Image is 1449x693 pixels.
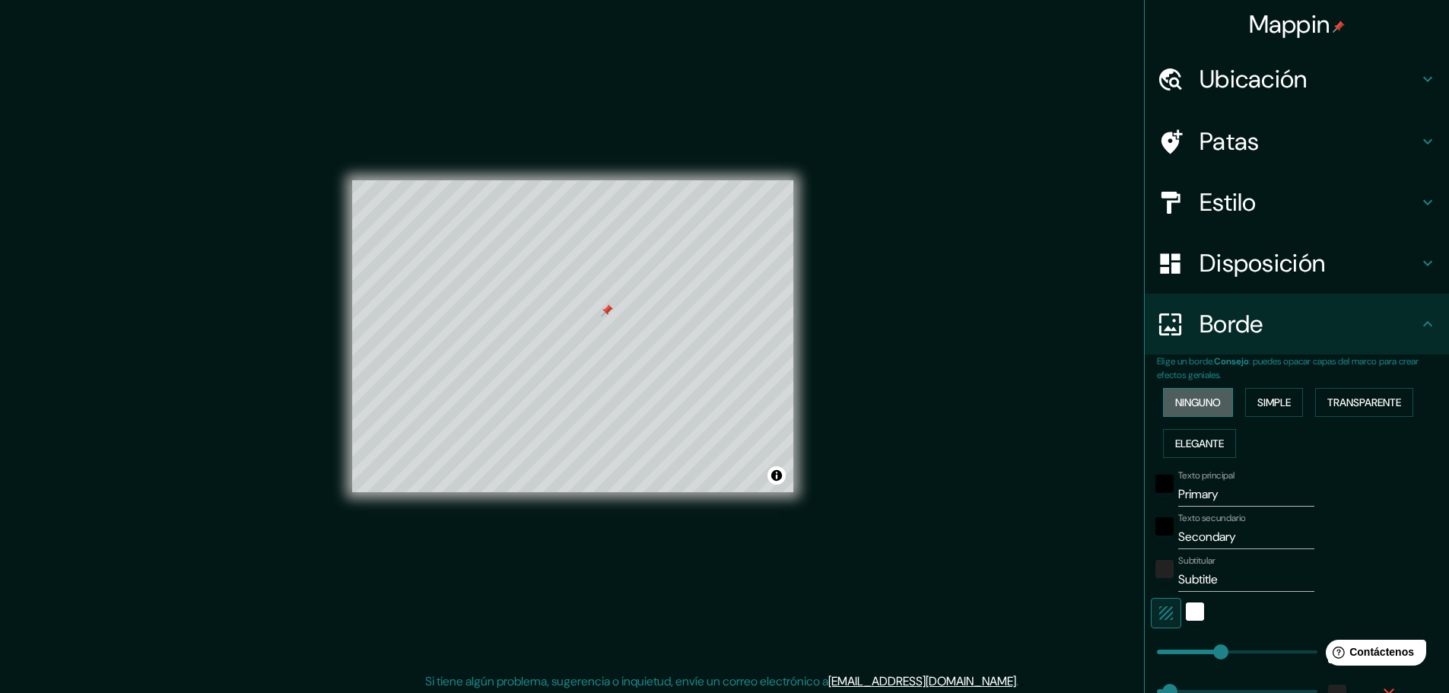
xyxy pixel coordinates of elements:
font: Si tiene algún problema, sugerencia o inquietud, envíe un correo electrónico a [425,673,828,689]
font: Simple [1257,396,1291,409]
font: Disposición [1200,247,1325,279]
font: Consejo [1214,355,1249,367]
button: blanco [1186,602,1204,621]
img: pin-icon.png [1333,21,1345,33]
button: Activar o desactivar atribución [767,466,786,485]
button: color-222222 [1155,560,1174,578]
font: Mappin [1249,8,1330,40]
div: Estilo [1145,172,1449,233]
button: negro [1155,475,1174,493]
button: Elegante [1163,429,1236,458]
div: Disposición [1145,233,1449,294]
div: Patas [1145,111,1449,172]
font: Transparente [1327,396,1401,409]
font: . [1018,672,1021,689]
font: Estilo [1200,186,1257,218]
button: Simple [1245,388,1303,417]
font: Texto principal [1178,469,1235,482]
font: . [1016,673,1018,689]
font: Elige un borde. [1157,355,1214,367]
div: Borde [1145,294,1449,354]
button: negro [1155,517,1174,536]
button: Transparente [1315,388,1413,417]
font: Ninguno [1175,396,1221,409]
iframe: Lanzador de widgets de ayuda [1314,634,1432,676]
font: Borde [1200,308,1263,340]
button: Ninguno [1163,388,1233,417]
font: . [1021,672,1024,689]
font: Elegante [1175,437,1224,450]
div: Ubicación [1145,49,1449,110]
font: Subtitular [1178,555,1215,567]
font: Patas [1200,126,1260,157]
a: [EMAIL_ADDRESS][DOMAIN_NAME] [828,673,1016,689]
font: Ubicación [1200,63,1308,95]
font: : puedes opacar capas del marco para crear efectos geniales. [1157,355,1419,381]
font: Texto secundario [1178,512,1246,524]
